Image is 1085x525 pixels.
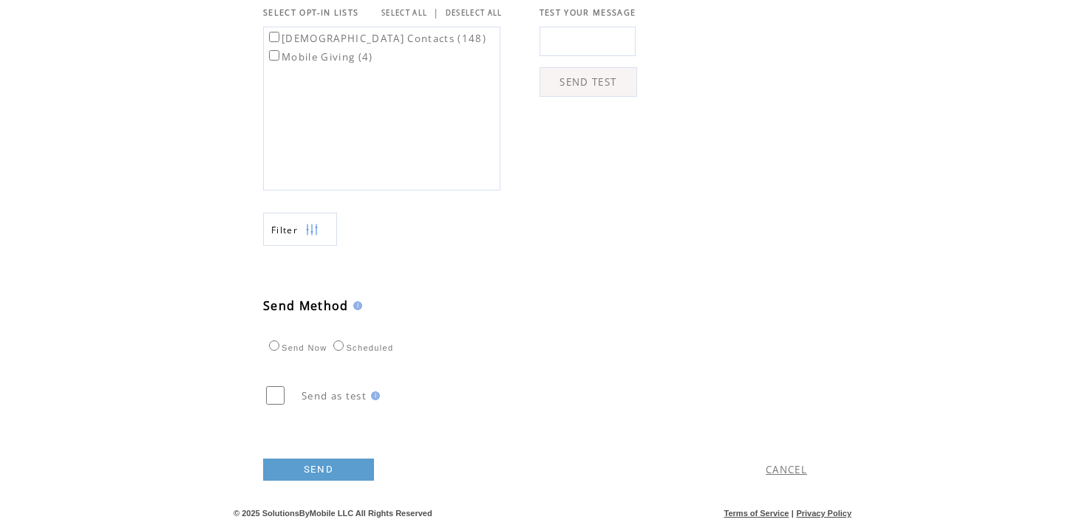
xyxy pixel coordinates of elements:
[446,8,503,18] a: DESELECT ALL
[433,6,439,19] span: |
[330,343,393,352] label: Scheduled
[724,509,789,518] a: Terms of Service
[263,213,337,246] a: Filter
[263,459,374,481] a: SEND
[540,7,636,18] span: TEST YOUR MESSAGE
[381,8,427,18] a: SELECT ALL
[305,213,319,247] img: filters.png
[540,67,637,97] a: SEND TEST
[234,509,432,518] span: © 2025 SolutionsByMobile LLC All Rights Reserved
[269,50,279,61] input: Mobile Giving (4)
[263,298,349,314] span: Send Method
[333,340,344,351] input: Scheduled
[796,509,851,518] a: Privacy Policy
[349,301,362,310] img: help.gif
[265,343,327,352] label: Send Now
[266,50,373,64] label: Mobile Giving (4)
[271,224,298,236] span: Show filters
[266,32,486,45] label: [DEMOGRAPHIC_DATA] Contacts (148)
[302,389,367,402] span: Send as test
[766,463,807,476] a: CANCEL
[792,509,794,518] span: |
[269,32,279,42] input: [DEMOGRAPHIC_DATA] Contacts (148)
[367,391,380,400] img: help.gif
[269,340,279,351] input: Send Now
[263,7,358,18] span: SELECT OPT-IN LISTS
